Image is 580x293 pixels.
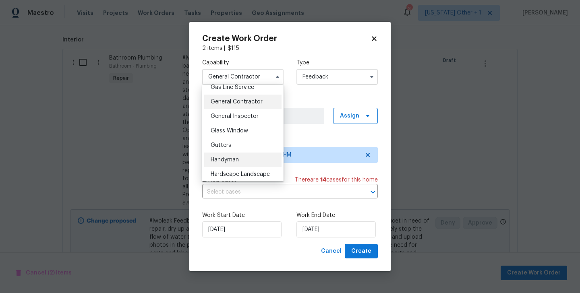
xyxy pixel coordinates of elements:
label: Trade Partner [202,137,378,145]
button: Cancel [318,244,345,259]
input: Select cases [202,186,355,198]
span: Gutters [211,142,231,148]
span: Cancel [321,246,342,256]
input: Select... [296,69,378,85]
span: $ 115 [228,45,239,51]
button: Create [345,244,378,259]
label: Capability [202,59,284,67]
button: Open [367,186,379,198]
span: Gas Line Service [211,85,254,90]
label: Work End Date [296,211,378,219]
button: Hide options [273,72,282,82]
label: Type [296,59,378,67]
span: Glass Window [211,128,248,134]
span: Handyman [211,157,239,163]
span: [PERSON_NAME] Painting - BHM [209,151,359,159]
span: General Inspector [211,113,259,119]
label: Work Order Manager [202,98,378,106]
span: There are case s for this home [295,176,378,184]
span: Create [351,246,371,256]
span: Assign [340,112,359,120]
span: 14 [320,177,326,183]
div: 2 items | [202,44,378,52]
h2: Create Work Order [202,35,371,43]
span: Hardscape Landscape [211,171,270,177]
input: M/D/YYYY [202,221,282,237]
span: General Contractor [211,99,263,105]
input: M/D/YYYY [296,221,376,237]
button: Show options [367,72,377,82]
input: Select... [202,69,284,85]
label: Work Start Date [202,211,284,219]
